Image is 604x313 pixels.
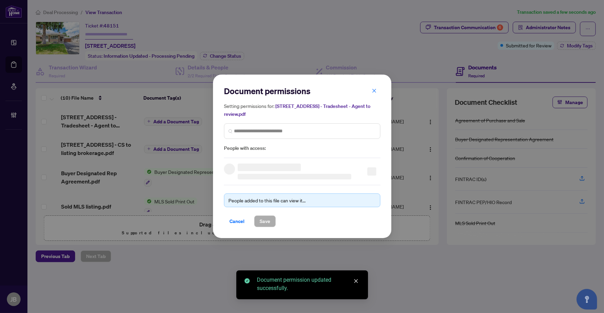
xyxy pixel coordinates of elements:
[228,197,376,204] div: People added to this file can view it...
[254,216,276,227] button: Save
[354,279,358,283] span: close
[224,86,380,97] h2: Document permissions
[224,144,380,152] span: People with access:
[372,88,377,93] span: close
[245,278,250,283] span: check-circle
[229,216,245,227] span: Cancel
[224,103,370,117] span: [STREET_ADDRESS] - Tradesheet - Agent to review.pdf
[228,129,233,133] img: search_icon
[224,102,380,118] h5: Setting permissions for:
[352,277,360,285] a: Close
[224,216,250,227] button: Cancel
[577,289,597,310] button: Open asap
[257,276,360,292] div: Document permission updated successfully.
